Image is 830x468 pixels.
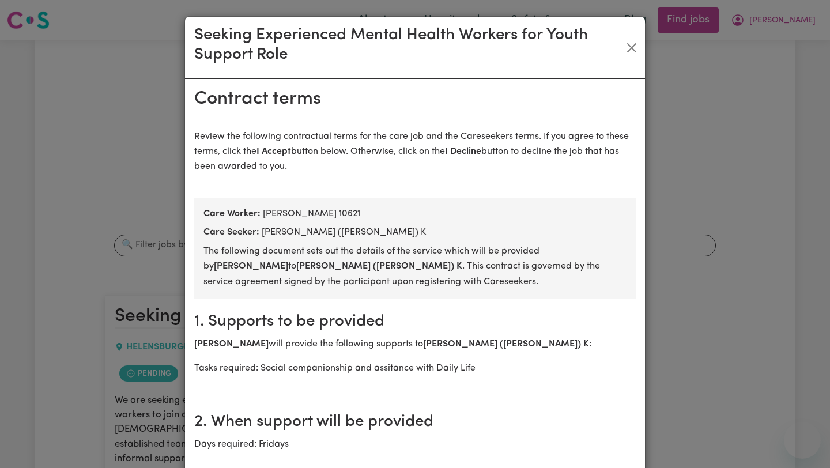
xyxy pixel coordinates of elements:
[203,244,627,289] p: The following document sets out the details of the service which will be provided by to . This co...
[445,147,481,156] strong: I Decline
[194,339,269,349] b: [PERSON_NAME]
[194,361,636,376] p: Tasks required: Social companionship and assitance with Daily Life
[256,147,291,156] strong: I Accept
[194,129,636,175] p: Review the following contractual terms for the care job and the Careseekers terms. If you agree t...
[194,26,623,65] h3: Seeking Experienced Mental Health Workers for Youth Support Role
[623,39,640,57] button: Close
[194,312,636,332] h2: 1. Supports to be provided
[194,413,636,432] h2: 2. When support will be provided
[203,209,261,218] b: Care Worker:
[203,228,259,237] b: Care Seeker:
[296,262,462,271] b: [PERSON_NAME] ([PERSON_NAME]) K
[214,262,288,271] b: [PERSON_NAME]
[194,88,636,110] h2: Contract terms
[203,207,627,221] div: [PERSON_NAME] 10621
[194,337,636,352] p: will provide the following supports to :
[194,437,636,452] p: Days required: Fridays
[423,339,589,349] b: [PERSON_NAME] ([PERSON_NAME]) K
[784,422,821,459] iframe: Button to launch messaging window
[203,225,627,239] div: [PERSON_NAME] ([PERSON_NAME]) K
